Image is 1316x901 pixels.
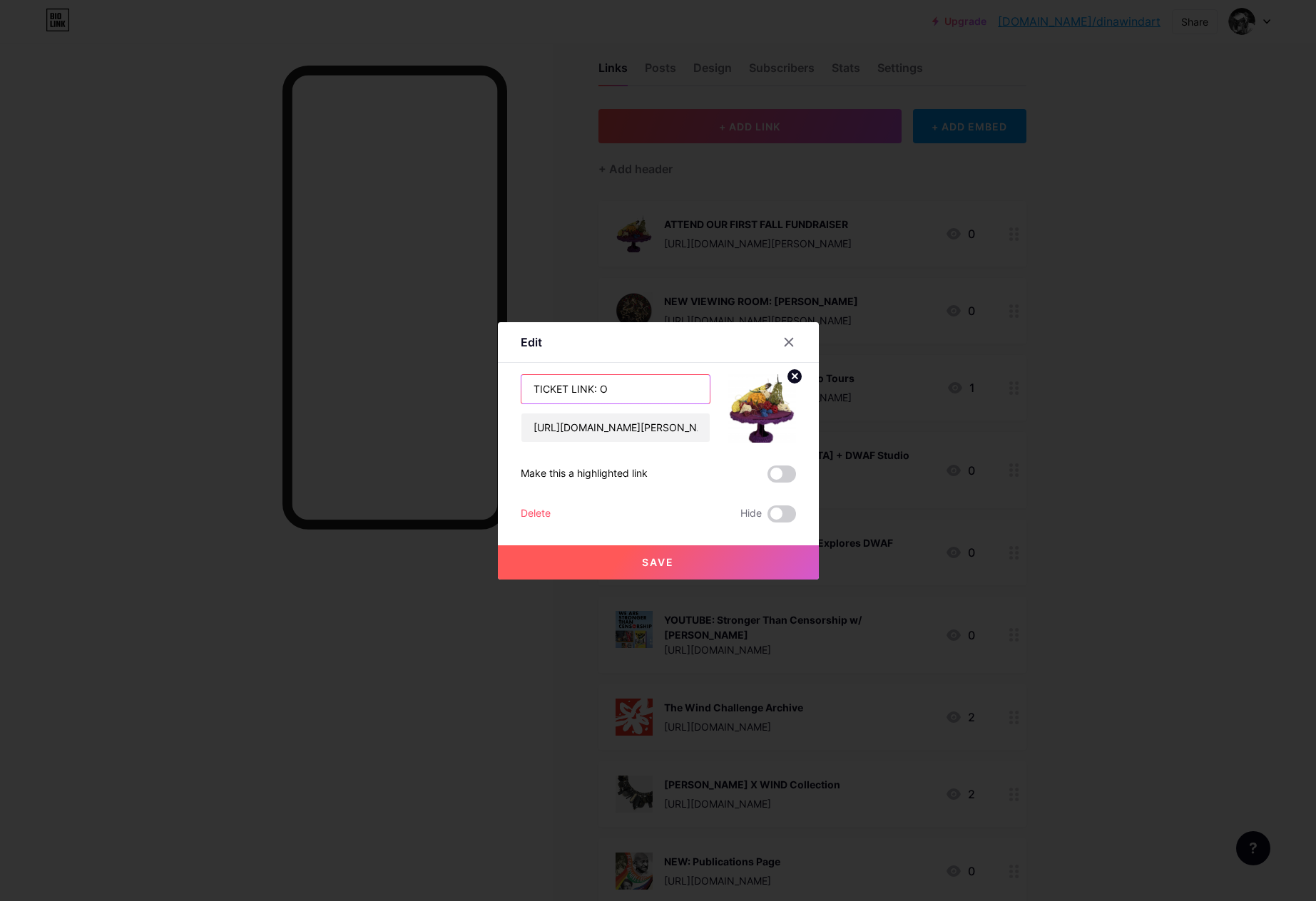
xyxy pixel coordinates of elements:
span: Save [642,556,674,568]
input: URL [521,413,710,442]
input: Title [521,375,710,403]
div: Make this a highlighted link [521,465,648,483]
div: Edit [521,334,542,351]
span: Hide [740,505,762,522]
div: Delete [521,505,551,522]
img: link_thumbnail [728,374,796,443]
button: Save [498,545,819,580]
